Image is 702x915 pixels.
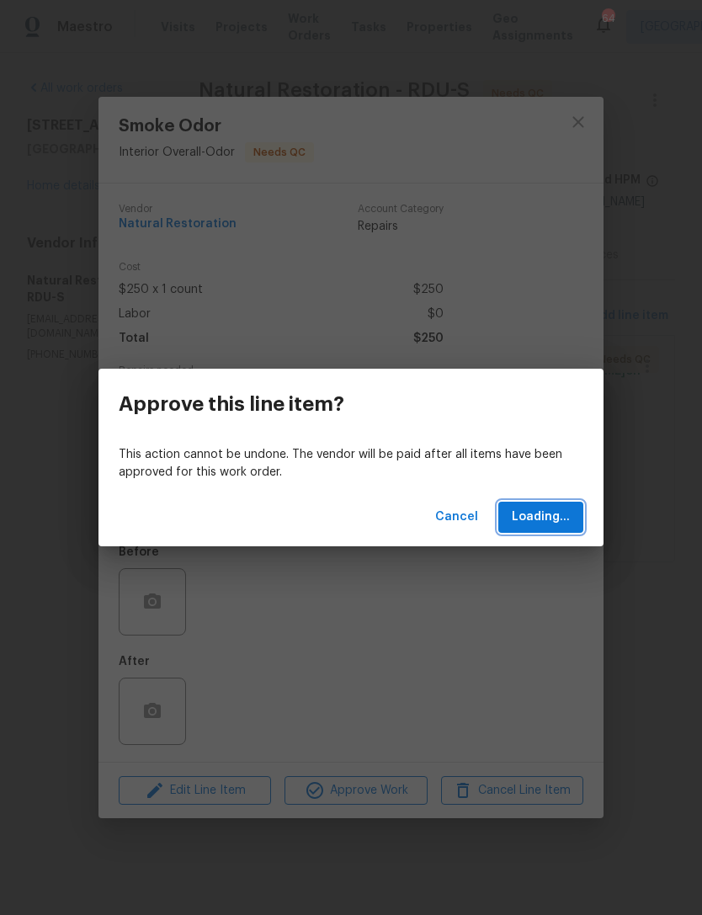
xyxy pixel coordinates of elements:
h3: Approve this line item? [119,392,344,416]
p: This action cannot be undone. The vendor will be paid after all items have been approved for this... [119,446,583,481]
span: Cancel [435,507,478,528]
button: Loading... [498,502,583,533]
span: Loading... [512,507,570,528]
button: Cancel [428,502,485,533]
